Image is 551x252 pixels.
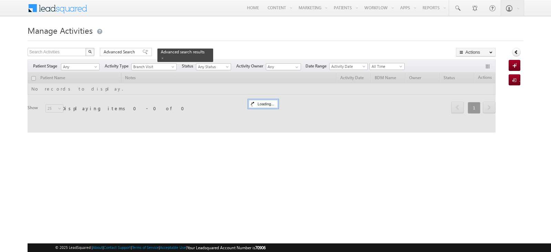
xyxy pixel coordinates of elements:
[61,63,100,70] a: Any
[132,64,173,70] span: Branch Visit
[266,63,301,70] input: Type to Search
[160,245,186,250] a: Acceptable Use
[55,244,266,251] span: © 2025 LeadSquared | | | | |
[61,64,97,70] span: Any
[187,245,266,250] span: Your Leadsquared Account Number is
[28,25,93,36] span: Manage Activities
[456,48,496,56] button: Actions
[196,64,229,70] span: Any Status
[370,63,405,70] a: All Time
[104,245,131,250] a: Contact Support
[88,50,92,53] img: Search
[305,63,329,69] span: Date Range
[104,49,137,55] span: Advanced Search
[132,245,159,250] a: Terms of Service
[182,63,196,69] span: Status
[33,63,60,69] span: Patient Stage
[161,49,205,54] span: Advanced search results
[93,245,103,250] a: About
[105,63,131,69] span: Activity Type
[330,63,365,70] span: Activity Date
[292,64,300,71] a: Show All Items
[255,245,266,250] span: 70906
[196,63,231,70] a: Any Status
[131,63,177,70] a: Branch Visit
[249,100,278,108] div: Loading...
[370,63,403,70] span: All Time
[236,63,266,69] span: Activity Owner
[329,63,368,70] a: Activity Date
